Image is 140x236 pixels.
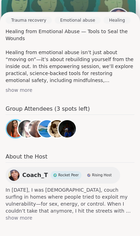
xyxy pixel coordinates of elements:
img: dodi [28,120,46,138]
span: show more [6,214,134,221]
img: PattyG [38,120,56,138]
a: PattyG [37,119,57,139]
img: Coach_T [108,9,129,30]
a: Hope25 [47,119,67,139]
img: Rising Host [87,174,91,177]
a: Izzy6449 [6,119,25,139]
div: Trauma recovery [6,17,52,24]
img: Izzy6449 [7,120,24,138]
a: Sandra_D [57,119,77,139]
p: Healing from Emotional Abuse — Tools to Seal the Wounds Healing from emotional abuse isn’t just a... [6,28,134,84]
span: Rocket Peer [58,172,79,178]
h4: About the Host [6,153,134,163]
div: Healing [103,17,131,24]
div: show more [6,87,134,94]
img: Sandra_D [59,120,76,138]
a: dodi [27,119,47,139]
img: Jinna [18,120,36,138]
span: Coach_T [22,171,48,179]
span: Rising Host [92,172,111,178]
a: Coach_TCoach_TRocket PeerRocket PeerRising HostRising Host [6,167,120,184]
img: Rocket Peer [53,174,57,177]
img: Hope25 [48,120,66,138]
a: Jinna [17,119,37,139]
div: Emotional abuse [55,17,101,24]
img: Coach_T [8,170,20,181]
span: In [DATE], I was [DEMOGRAPHIC_DATA], couch surfing in homes where people tried to exploit my vuln... [6,186,134,214]
h4: Group Attendees (3 spots left) [6,105,134,115]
